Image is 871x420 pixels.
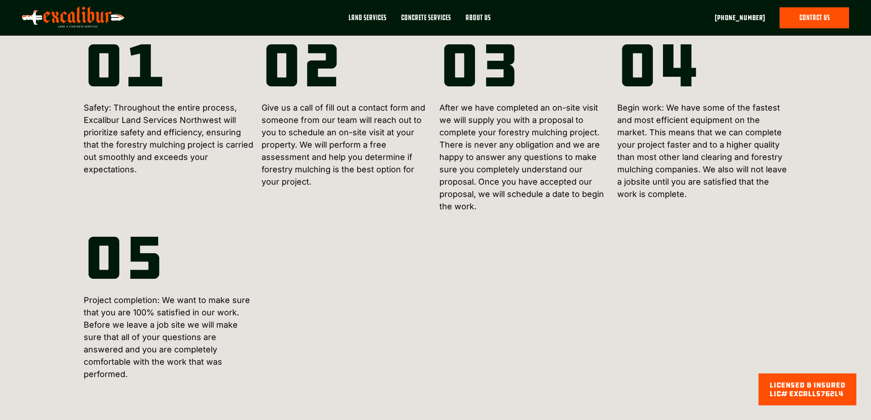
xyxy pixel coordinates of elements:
div: About Us [465,13,491,23]
p: Safety: Throughout the entire process, Excalibur Land Services Northwest will prioritize safety a... [84,101,254,175]
p: Begin work: We have some of the fastest and most efficient equipment on the market. This means th... [617,101,788,200]
div: 04 [617,35,788,97]
a: About Us [458,7,498,36]
div: 05 [84,227,254,289]
p: After we have completed an on-site visit we will supply you with a proposal to complete your fore... [439,101,610,213]
a: [PHONE_NUMBER] [715,12,765,23]
div: 03 [439,35,610,97]
p: Give us a call of fill out a contact form and someone from our team will reach out to you to sche... [262,101,432,188]
p: Project completion: We want to make sure that you are 100% satisfied in our work. Before we leave... [84,294,254,380]
div: licensed & Insured lic# EXCALLS762L4 [769,381,845,398]
a: contact us [780,7,849,28]
div: 01 [84,35,254,97]
div: 02 [262,35,432,97]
